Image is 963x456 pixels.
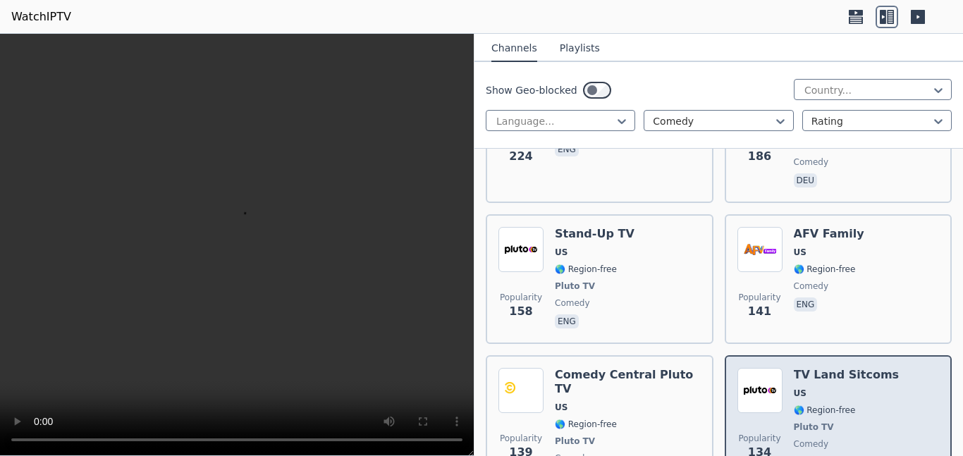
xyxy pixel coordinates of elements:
[509,148,532,165] span: 224
[555,264,617,275] span: 🌎 Region-free
[794,297,818,312] p: eng
[555,402,568,413] span: US
[748,303,771,320] span: 141
[794,368,900,382] h6: TV Land Sitcoms
[555,297,590,309] span: comedy
[498,227,544,272] img: Stand-Up TV
[794,438,829,450] span: comedy
[509,303,532,320] span: 158
[498,368,544,413] img: Comedy Central Pluto TV
[794,264,856,275] span: 🌎 Region-free
[500,292,542,303] span: Popularity
[794,227,864,241] h6: AFV Family
[794,247,806,258] span: US
[794,156,829,168] span: comedy
[555,227,634,241] h6: Stand-Up TV
[737,368,783,413] img: TV Land Sitcoms
[748,148,771,165] span: 186
[794,405,856,416] span: 🌎 Region-free
[555,142,579,156] p: eng
[794,281,829,292] span: comedy
[738,433,780,444] span: Popularity
[555,247,568,258] span: US
[555,419,617,430] span: 🌎 Region-free
[11,8,71,25] a: WatchIPTV
[555,436,595,447] span: Pluto TV
[738,292,780,303] span: Popularity
[500,433,542,444] span: Popularity
[794,421,834,433] span: Pluto TV
[555,368,701,396] h6: Comedy Central Pluto TV
[560,35,600,62] button: Playlists
[491,35,537,62] button: Channels
[555,281,595,292] span: Pluto TV
[486,83,577,97] label: Show Geo-blocked
[737,227,783,272] img: AFV Family
[794,388,806,399] span: US
[794,173,818,187] p: deu
[555,314,579,328] p: eng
